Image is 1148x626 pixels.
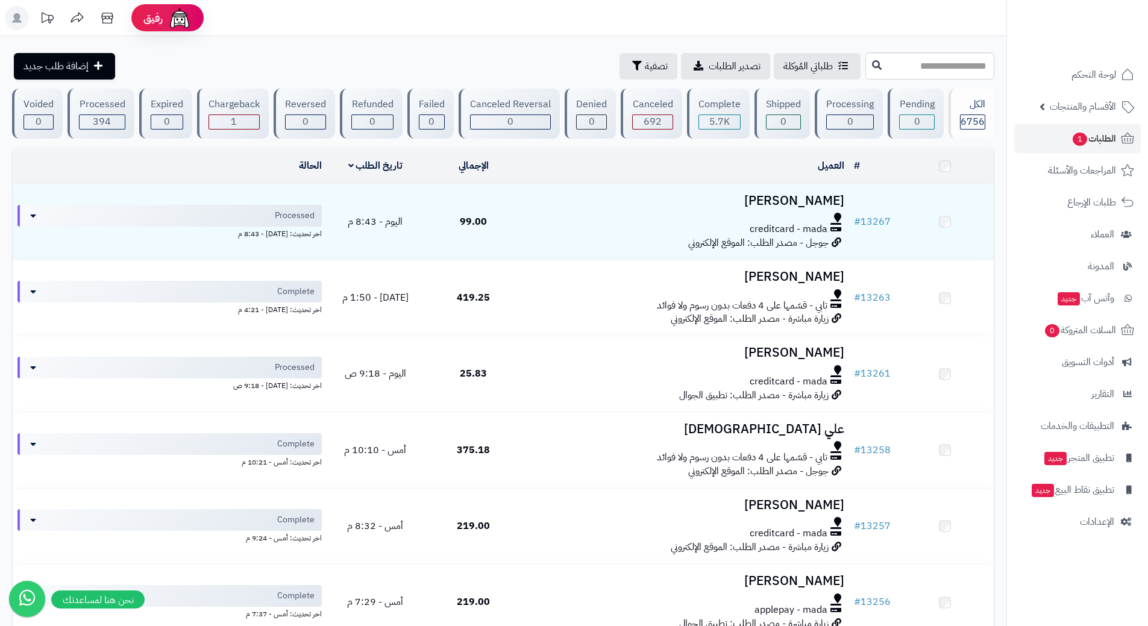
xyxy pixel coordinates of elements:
[17,378,322,391] div: اخر تحديث: [DATE] - 9:18 ص
[79,98,125,111] div: Processed
[1014,188,1141,217] a: طلبات الإرجاع
[151,115,183,129] div: 0
[168,6,192,30] img: ai-face.png
[351,98,393,111] div: Refunded
[457,519,490,533] span: 219.00
[854,366,861,381] span: #
[899,98,934,111] div: Pending
[1050,98,1116,115] span: الأقسام والمنتجات
[1030,481,1114,498] span: تطبيق نقاط البيع
[699,115,740,129] div: 5669
[1043,449,1114,466] span: تطبيق المتجر
[1014,380,1141,408] a: التقارير
[507,114,513,129] span: 0
[471,115,550,129] div: 0
[812,89,885,139] a: Processing 0
[671,540,829,554] span: زيارة مباشرة - مصدر الطلب: الموقع الإلكتروني
[1014,443,1141,472] a: تطبيق المتجرجديد
[1058,292,1080,305] span: جديد
[960,98,985,111] div: الكل
[681,53,770,80] a: تصدير الطلبات
[885,89,946,139] a: Pending 0
[657,299,827,313] span: تابي - قسّمها على 4 دفعات بدون رسوم ولا فوائد
[946,89,997,139] a: الكل6756
[347,595,403,609] span: أمس - 7:29 م
[633,115,672,129] div: 692
[342,290,409,305] span: [DATE] - 1:50 م
[32,6,62,33] a: تحديثات المنصة
[527,194,844,208] h3: [PERSON_NAME]
[632,98,673,111] div: Canceled
[24,98,54,111] div: Voided
[527,422,844,436] h3: علي [DEMOGRAPHIC_DATA]
[854,158,860,173] a: #
[766,98,801,111] div: Shipped
[854,519,891,533] a: #13257
[698,98,741,111] div: Complete
[1048,162,1116,179] span: المراجعات والأسئلة
[854,214,891,229] a: #13267
[277,514,315,526] span: Complete
[24,115,53,129] div: 0
[709,114,730,129] span: 5.7K
[576,98,607,111] div: Denied
[1032,484,1054,497] span: جديد
[1014,124,1141,153] a: الطلبات1
[1056,290,1114,307] span: وآتس آب
[854,595,891,609] a: #13256
[277,590,315,602] span: Complete
[1080,513,1114,530] span: الإعدادات
[854,443,891,457] a: #13258
[1014,156,1141,185] a: المراجعات والأسئلة
[847,114,853,129] span: 0
[752,89,812,139] a: Shipped 0
[577,115,606,129] div: 0
[419,115,444,129] div: 0
[1071,66,1116,83] span: لوحة التحكم
[286,115,325,129] div: 0
[1044,452,1067,465] span: جديد
[1014,60,1141,89] a: لوحة التحكم
[1014,475,1141,504] a: تطبيق نقاط البيعجديد
[10,89,65,139] a: Voided 0
[428,114,434,129] span: 0
[767,115,800,129] div: 0
[1014,348,1141,377] a: أدوات التسويق
[750,222,827,236] span: creditcard - mada
[17,455,322,468] div: اخر تحديث: أمس - 10:21 م
[679,388,829,402] span: زيارة مباشرة - مصدر الطلب: تطبيق الجوال
[900,115,933,129] div: 0
[1088,258,1114,275] span: المدونة
[195,89,271,139] a: Chargeback 1
[780,114,786,129] span: 0
[827,115,873,129] div: 0
[688,236,829,250] span: جوجل - مصدر الطلب: الموقع الإلكتروني
[1091,226,1114,243] span: العملاء
[17,302,322,315] div: اخر تحديث: [DATE] - 4:21 م
[1067,194,1116,211] span: طلبات الإرجاع
[826,98,874,111] div: Processing
[1071,130,1116,147] span: الطلبات
[1045,324,1059,337] span: 0
[348,158,403,173] a: تاريخ الطلب
[1014,284,1141,313] a: وآتس آبجديد
[1073,133,1087,146] span: 1
[1041,418,1114,434] span: التطبيقات والخدمات
[275,362,315,374] span: Processed
[17,531,322,543] div: اخر تحديث: أمس - 9:24 م
[914,114,920,129] span: 0
[854,519,861,533] span: #
[345,366,406,381] span: اليوم - 9:18 ص
[1014,507,1141,536] a: الإعدادات
[80,115,124,129] div: 394
[527,270,844,284] h3: [PERSON_NAME]
[1091,386,1114,402] span: التقارير
[527,346,844,360] h3: [PERSON_NAME]
[93,114,111,129] span: 394
[1062,354,1114,371] span: أدوات التسويق
[1014,412,1141,440] a: التطبيقات والخدمات
[688,464,829,478] span: جوجل - مصدر الطلب: الموقع الإلكتروني
[347,519,403,533] span: أمس - 8:32 م
[854,366,891,381] a: #13261
[527,498,844,512] h3: [PERSON_NAME]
